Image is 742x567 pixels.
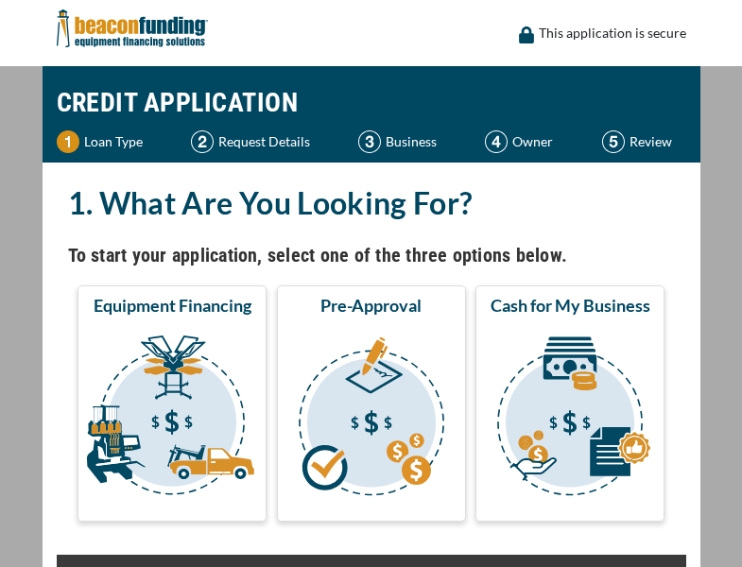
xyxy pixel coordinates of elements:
p: Loan Type [84,130,143,153]
span: Pre-Approval [320,294,422,317]
img: Step 4 [485,130,508,153]
button: Cash for My Business [475,285,664,522]
span: Cash for My Business [491,294,650,317]
img: Pre-Approval [281,324,462,513]
img: Step 2 [191,130,214,153]
img: Cash for My Business [479,324,661,513]
h2: 1. What Are You Looking For? [68,181,675,225]
h4: To start your application, select one of the three options below. [68,239,675,271]
button: Equipment Financing [78,285,267,522]
span: Equipment Financing [94,294,251,317]
img: Step 3 [358,130,381,153]
h1: CREDIT APPLICATION [57,76,686,130]
img: lock icon to convery security [519,26,534,43]
p: Request Details [218,130,310,153]
p: Owner [512,130,553,153]
img: Step 5 [602,130,625,153]
p: This application is secure [539,22,686,44]
button: Pre-Approval [277,285,466,522]
img: Step 1 [57,130,79,153]
img: Equipment Financing [81,324,263,513]
p: Business [386,130,437,153]
p: Review [630,130,672,153]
